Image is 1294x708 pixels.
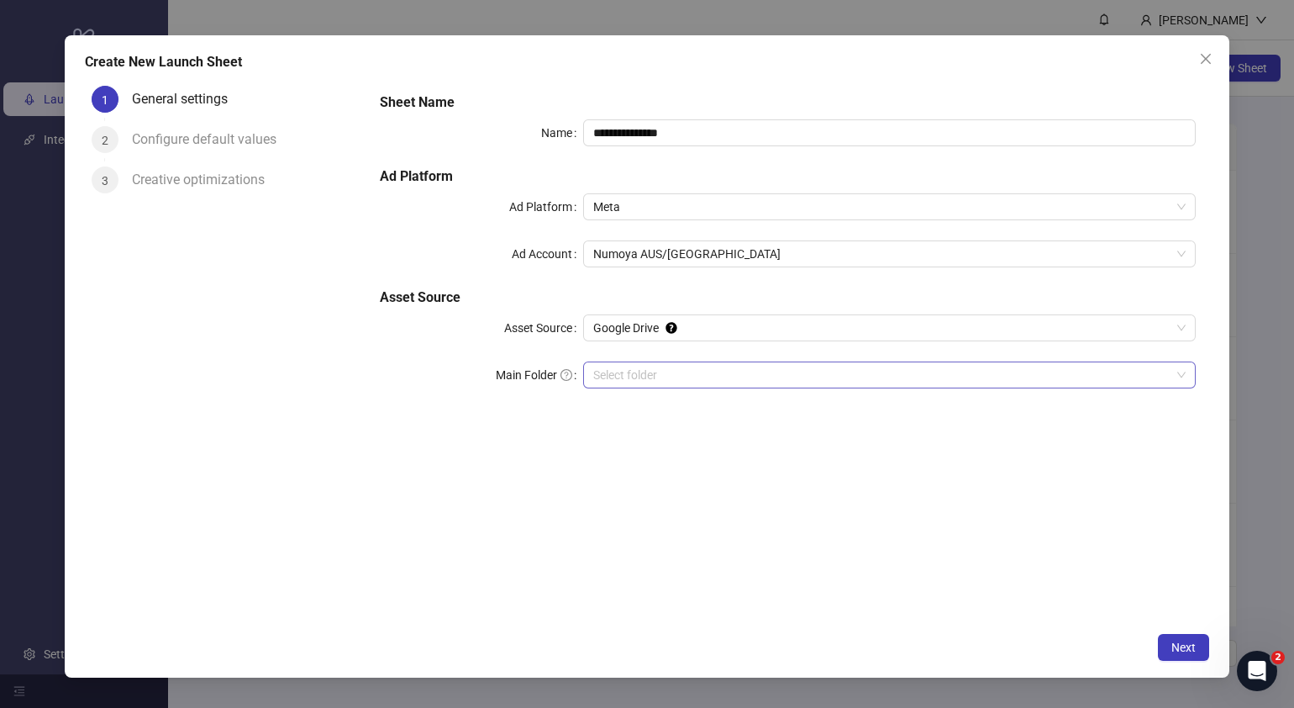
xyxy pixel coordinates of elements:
[102,93,108,107] span: 1
[593,315,1186,341] span: Google Drive
[560,369,572,381] span: question-circle
[512,240,583,267] label: Ad Account
[504,314,583,341] label: Asset Source
[380,92,1197,113] h5: Sheet Name
[541,119,583,146] label: Name
[1192,45,1219,72] button: Close
[1158,634,1209,661] button: Next
[380,166,1197,187] h5: Ad Platform
[593,241,1186,267] span: Numoya AUS/NZ
[1171,641,1196,654] span: Next
[583,119,1196,146] input: Name
[132,126,290,153] div: Configure default values
[1199,52,1212,66] span: close
[102,134,108,147] span: 2
[593,194,1186,219] span: Meta
[496,362,583,388] label: Main Folder
[509,193,583,220] label: Ad Platform
[132,86,241,113] div: General settings
[85,52,1209,72] div: Create New Launch Sheet
[132,166,278,193] div: Creative optimizations
[664,320,679,336] div: Tooltip anchor
[102,174,108,188] span: 3
[380,288,1197,308] h5: Asset Source
[1271,651,1285,664] span: 2
[1237,651,1277,691] iframe: Intercom live chat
